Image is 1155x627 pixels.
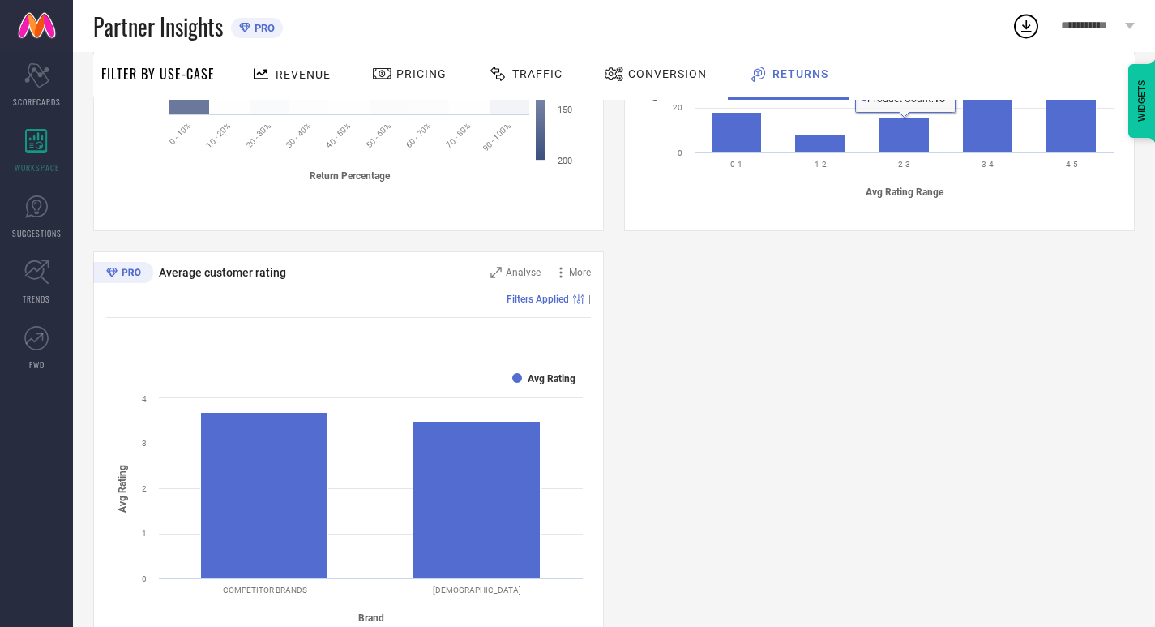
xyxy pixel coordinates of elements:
text: 0-1 [730,160,742,169]
text: 4-5 [1066,160,1078,169]
text: 200 [558,156,572,166]
text: 3-4 [982,160,994,169]
text: 0 - 10% [168,121,192,145]
text: 60 - 70% [404,121,433,149]
text: 2 [142,484,147,493]
span: SCORECARDS [13,96,61,108]
tspan: Return Percentage [310,170,391,182]
span: Partner Insights [93,10,223,43]
span: Pricing [396,67,447,80]
text: 90 - 100% [481,121,512,152]
span: Revenue [276,68,331,81]
text: 0 [678,148,682,157]
span: Filter By Use-Case [101,64,215,84]
span: SUGGESTIONS [12,227,62,239]
text: 150 [558,105,572,115]
text: 20 [673,103,682,112]
text: 1-2 [815,160,827,169]
span: Filters Applied [507,294,569,305]
text: COMPETITOR BRANDS [223,586,307,595]
span: PRO [250,22,275,34]
text: 3 [142,439,147,448]
text: 2-3 [898,160,910,169]
div: Premium [93,262,153,286]
text: Avg Rating [528,373,575,384]
text: 70 - 80% [444,121,473,149]
text: 50 - 60% [364,121,392,149]
span: FWD [29,359,45,371]
text: 30 - 40% [284,121,313,149]
tspan: Avg Rating [117,464,128,512]
text: 40 - 50% [324,121,353,149]
text: 0 [142,574,147,583]
tspan: Avg Rating Range [866,187,944,198]
tspan: Brand [358,612,384,624]
text: [DEMOGRAPHIC_DATA] [433,586,521,595]
text: 1 [142,529,147,538]
span: Analyse [506,267,541,278]
span: | [588,294,591,305]
svg: Zoom [490,267,502,278]
text: 4 [142,394,147,403]
span: Returns [772,67,828,80]
span: Average customer rating [159,266,286,279]
tspan: Avg Rating Range [648,23,659,101]
span: Conversion [628,67,707,80]
span: WORKSPACE [15,161,59,174]
text: 10 - 20% [204,121,233,149]
span: More [569,267,591,278]
div: Open download list [1012,11,1041,41]
span: TRENDS [23,293,50,305]
text: 20 - 30% [244,121,272,149]
span: Traffic [512,67,563,80]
